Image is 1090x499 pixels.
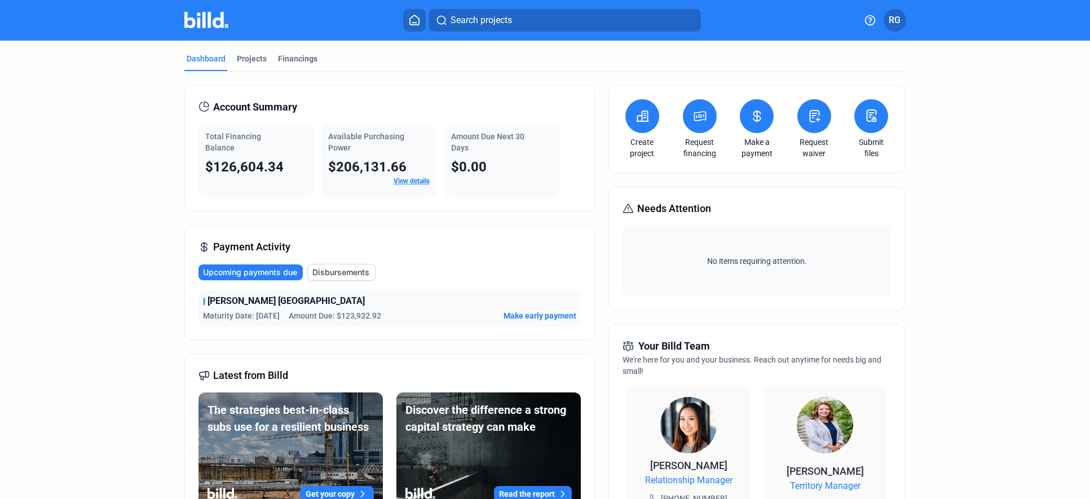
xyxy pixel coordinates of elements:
[680,136,720,159] a: Request financing
[184,12,229,28] img: Billd Company Logo
[187,53,226,64] div: Dashboard
[650,460,727,471] span: [PERSON_NAME]
[623,136,662,159] a: Create project
[660,397,717,453] img: Relationship Manager
[451,14,512,27] span: Search projects
[790,479,860,493] span: Territory Manager
[237,53,267,64] div: Projects
[795,136,834,159] a: Request waiver
[429,9,701,32] button: Search projects
[889,14,901,27] span: RG
[851,136,891,159] a: Submit files
[213,239,290,255] span: Payment Activity
[205,159,284,175] span: $126,604.34
[787,465,864,477] span: [PERSON_NAME]
[203,310,280,321] span: Maturity Date: [DATE]
[289,310,381,321] span: Amount Due: $123,932.92
[198,264,303,280] button: Upcoming payments due
[312,267,369,278] span: Disbursements
[203,267,297,278] span: Upcoming payments due
[451,159,487,175] span: $0.00
[451,132,524,152] span: Amount Due Next 30 Days
[307,264,376,281] button: Disbursements
[638,338,710,354] span: Your Billd Team
[627,255,886,267] span: No items requiring attention.
[208,294,365,308] span: [PERSON_NAME] [GEOGRAPHIC_DATA]
[797,397,853,453] img: Territory Manager
[278,53,317,64] div: Financings
[205,132,261,152] span: Total Financing Balance
[637,201,711,217] span: Needs Attention
[504,310,576,321] button: Make early payment
[394,177,430,185] a: View details
[645,474,732,487] span: Relationship Manager
[328,159,407,175] span: $206,131.66
[737,136,776,159] a: Make a payment
[884,9,906,32] button: RG
[405,401,572,435] div: Discover the difference a strong capital strategy can make
[328,132,404,152] span: Available Purchasing Power
[623,355,881,376] span: We're here for you and your business. Reach out anytime for needs big and small!
[208,401,374,435] div: The strategies best-in-class subs use for a resilient business
[213,99,297,115] span: Account Summary
[213,368,288,383] span: Latest from Billd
